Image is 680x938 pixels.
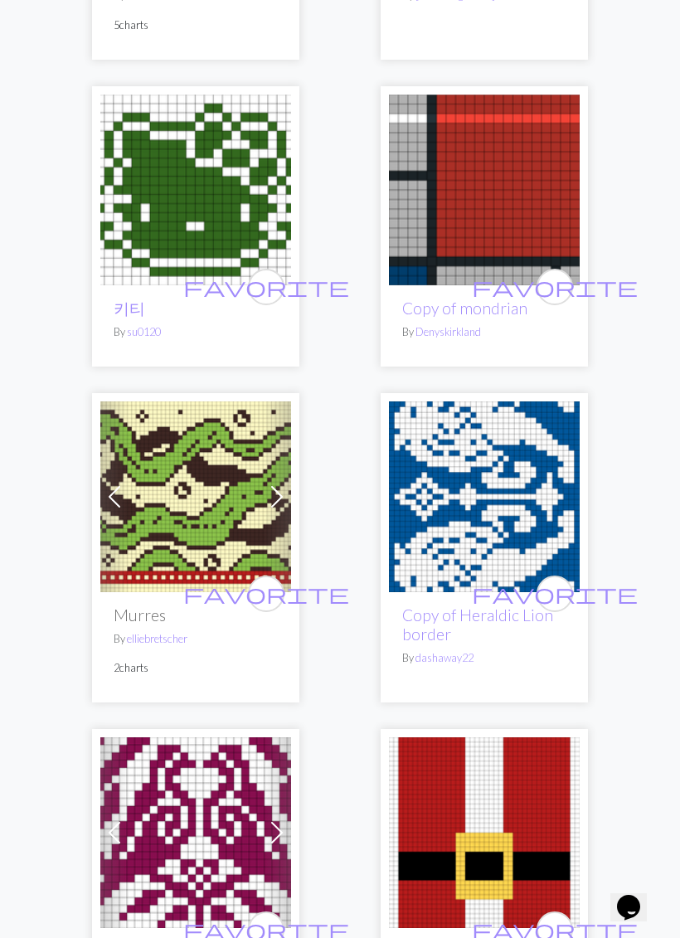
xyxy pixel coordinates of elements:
p: By [402,324,566,340]
img: Heraldic Lion border [389,401,580,592]
i: favourite [183,577,349,610]
i: favourite [472,577,638,610]
button: favourite [248,576,284,612]
p: By [114,631,278,647]
iframe: chat widget [610,872,663,921]
a: mondrian [389,180,580,196]
a: Heraldic Lion border [389,487,580,503]
a: Santa [389,823,580,838]
button: favourite [248,269,284,305]
img: Santa [389,737,580,928]
p: By [114,324,278,340]
img: Birds [100,737,291,928]
a: Murres [100,487,291,503]
i: favourite [472,270,638,304]
a: Copy of Heraldic Lion border [402,605,553,644]
a: Denyskirkland [415,325,481,338]
img: mondrian [389,95,580,285]
img: Murres [100,401,291,592]
a: su0120 [127,325,161,338]
a: elliebretscher [127,632,187,645]
i: favourite [183,270,349,304]
a: 키티 [114,299,145,318]
a: Copy of mondrian [402,299,527,318]
button: favourite [537,269,573,305]
button: favourite [537,576,573,612]
span: favorite [472,274,638,299]
img: d [100,95,291,285]
a: d [100,180,291,196]
span: favorite [183,274,349,299]
p: 2 charts [114,660,278,676]
h2: Murres [114,605,278,625]
span: favorite [472,581,638,606]
p: By [402,650,566,666]
span: favorite [183,581,349,606]
p: 5 charts [114,17,278,33]
a: Birds [100,823,291,838]
a: dashaway22 [415,651,474,664]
